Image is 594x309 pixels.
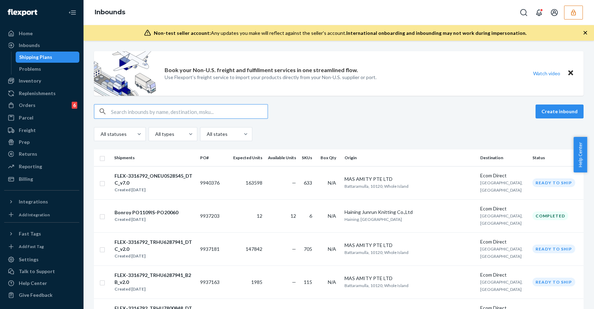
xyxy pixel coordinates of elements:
p: Use Flexport’s freight service to import your products directly from your Non-U.S. supplier or port. [165,74,377,81]
div: Replenishments [19,90,56,97]
button: Close [566,68,575,78]
button: Open notifications [532,6,546,20]
div: Reporting [19,163,42,170]
div: Shipping Plans [19,54,52,61]
span: — [292,279,296,285]
button: Give Feedback [4,289,79,301]
td: 9937163 [197,265,230,299]
div: Add Fast Tag [19,244,44,249]
div: Completed [532,211,568,220]
div: 6 [72,102,77,109]
button: Create inbound [536,105,584,118]
span: Battaramulla, 10120, Whole Island [344,184,409,189]
ol: breadcrumbs [89,2,131,23]
button: Close Navigation [65,6,79,20]
div: Returns [19,150,37,157]
a: Inventory [4,75,79,86]
div: Ecom Direct [480,238,527,245]
span: Battaramulla, 10120, Whole Island [344,250,409,255]
span: Battaramulla, 10120, Whole Island [344,283,409,288]
a: Freight [4,125,79,136]
span: Haining, [GEOGRAPHIC_DATA] [344,217,402,222]
span: Non-test seller account: [154,30,211,36]
a: Add Fast Tag [4,242,79,252]
input: All states [206,131,207,138]
div: Ecom Direct [480,205,527,212]
div: Created [DATE] [114,186,194,193]
td: 9937203 [197,199,230,232]
a: Problems [16,63,80,75]
a: Add Integration [4,210,79,219]
a: Replenishments [4,88,79,99]
th: Status [530,149,584,166]
th: Available Units [265,149,299,166]
a: Settings [4,254,79,265]
a: Orders6 [4,100,79,111]
button: Fast Tags [4,228,79,239]
div: MAS AMITY PTE LTD [344,275,475,282]
div: Ecom Direct [480,271,527,278]
a: Reporting [4,161,79,172]
div: Fast Tags [19,230,41,237]
span: 115 [304,279,312,285]
div: FLEX-3316792_TRHU6287941_DTC_v2.0 [114,239,194,253]
div: Freight [19,127,36,134]
a: Help Center [4,278,79,289]
span: [GEOGRAPHIC_DATA], [GEOGRAPHIC_DATA] [480,246,523,259]
a: Inbounds [95,8,125,16]
p: Book your Non-U.S. freight and fulfillment services in one streamlined flow. [165,66,358,74]
div: Inventory [19,77,41,84]
div: Inbounds [19,42,40,49]
div: Talk to Support [19,268,55,275]
th: Box Qty [318,149,342,166]
div: Created [DATE] [114,286,194,293]
div: Give Feedback [19,292,53,299]
div: Ecom Direct [480,172,527,179]
th: PO# [197,149,230,166]
th: Shipments [111,149,197,166]
div: Haining Junrun Knitting Co.,Ltd [344,209,475,216]
span: 163598 [246,180,262,186]
div: Ready to ship [532,278,575,286]
div: Parcel [19,114,33,121]
button: Help Center [573,137,587,172]
span: N/A [328,246,336,252]
div: FLEX-3316792_ONEU0528545_DTC_v7.0 [114,172,194,186]
div: Help Center [19,280,47,287]
div: Bonroy PO1109IS-PO20060 [114,209,178,216]
iframe: Opens a widget where you can chat to one of our agents [550,288,587,306]
div: MAS AMITY PTE LTD [344,176,475,183]
span: [GEOGRAPHIC_DATA], [GEOGRAPHIC_DATA] [480,180,523,193]
span: 12 [257,213,262,219]
a: Prep [4,137,79,148]
div: Ready to ship [532,245,575,253]
div: Any updates you make will reflect against the seller's account. [154,30,526,37]
div: Prep [19,139,30,146]
a: Shipping Plans [16,52,80,63]
img: Flexport logo [8,9,37,16]
span: 12 [291,213,296,219]
span: 1985 [251,279,262,285]
th: Destination [477,149,530,166]
span: 633 [304,180,312,186]
button: Talk to Support [4,266,79,277]
div: Created [DATE] [114,253,194,260]
div: MAS AMITY PTE LTD [344,242,475,249]
td: 9937181 [197,232,230,265]
span: 147842 [246,246,262,252]
div: FLEX-3316792_TRHU6287941_B2B_v2.0 [114,272,194,286]
a: Returns [4,148,79,160]
div: Created [DATE] [114,216,178,223]
div: Settings [19,256,39,263]
a: Home [4,28,79,39]
a: Parcel [4,112,79,123]
input: Search inbounds by name, destination, msku... [111,105,268,118]
div: Billing [19,176,33,183]
th: SKUs [299,149,318,166]
span: [GEOGRAPHIC_DATA], [GEOGRAPHIC_DATA] [480,279,523,292]
div: Home [19,30,33,37]
div: Add Integration [19,212,50,218]
span: — [292,246,296,252]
